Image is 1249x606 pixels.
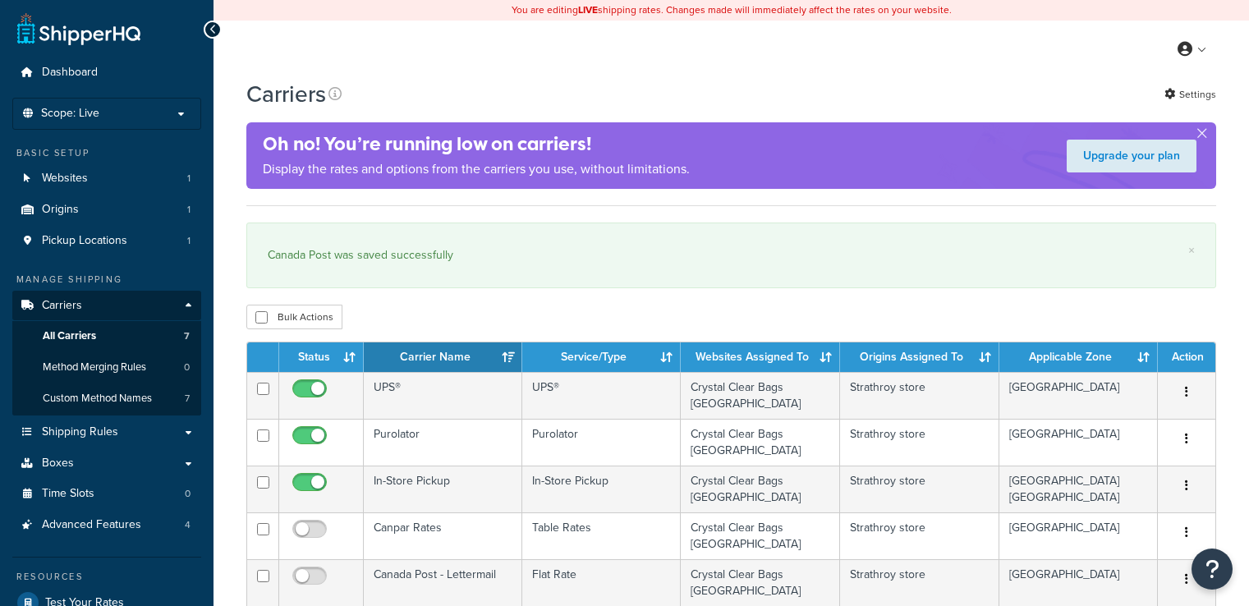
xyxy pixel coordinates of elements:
[681,466,840,512] td: Crystal Clear Bags [GEOGRAPHIC_DATA]
[1164,83,1216,106] a: Settings
[681,559,840,606] td: Crystal Clear Bags [GEOGRAPHIC_DATA]
[12,321,201,351] li: All Carriers
[185,518,191,532] span: 4
[12,195,201,225] a: Origins 1
[263,158,690,181] p: Display the rates and options from the carriers you use, without limitations.
[12,291,201,321] a: Carriers
[12,226,201,256] li: Pickup Locations
[840,466,999,512] td: Strathroy store
[42,234,127,248] span: Pickup Locations
[42,172,88,186] span: Websites
[12,321,201,351] a: All Carriers 7
[364,559,522,606] td: Canada Post - Lettermail
[42,518,141,532] span: Advanced Features
[999,342,1158,372] th: Applicable Zone: activate to sort column ascending
[43,360,146,374] span: Method Merging Rules
[12,291,201,415] li: Carriers
[522,466,681,512] td: In-Store Pickup
[522,512,681,559] td: Table Rates
[12,352,201,383] a: Method Merging Rules 0
[12,163,201,194] a: Websites 1
[999,419,1158,466] td: [GEOGRAPHIC_DATA]
[12,163,201,194] li: Websites
[522,559,681,606] td: Flat Rate
[999,466,1158,512] td: [GEOGRAPHIC_DATA] [GEOGRAPHIC_DATA]
[12,352,201,383] li: Method Merging Rules
[42,487,94,501] span: Time Slots
[1188,244,1195,257] a: ×
[999,559,1158,606] td: [GEOGRAPHIC_DATA]
[185,487,191,501] span: 0
[185,392,190,406] span: 7
[12,383,201,414] a: Custom Method Names 7
[187,203,191,217] span: 1
[840,342,999,372] th: Origins Assigned To: activate to sort column ascending
[187,234,191,248] span: 1
[12,195,201,225] li: Origins
[840,419,999,466] td: Strathroy store
[246,78,326,110] h1: Carriers
[12,448,201,479] a: Boxes
[268,244,1195,267] div: Canada Post was saved successfully
[12,383,201,414] li: Custom Method Names
[42,66,98,80] span: Dashboard
[263,131,690,158] h4: Oh no! You’re running low on carriers!
[184,329,190,343] span: 7
[12,146,201,160] div: Basic Setup
[578,2,598,17] b: LIVE
[999,512,1158,559] td: [GEOGRAPHIC_DATA]
[681,512,840,559] td: Crystal Clear Bags [GEOGRAPHIC_DATA]
[12,510,201,540] a: Advanced Features 4
[681,342,840,372] th: Websites Assigned To: activate to sort column ascending
[1192,549,1233,590] button: Open Resource Center
[12,226,201,256] a: Pickup Locations 1
[840,559,999,606] td: Strathroy store
[364,342,522,372] th: Carrier Name: activate to sort column ascending
[12,510,201,540] li: Advanced Features
[1158,342,1215,372] th: Action
[41,107,99,121] span: Scope: Live
[681,419,840,466] td: Crystal Clear Bags [GEOGRAPHIC_DATA]
[12,273,201,287] div: Manage Shipping
[1067,140,1196,172] a: Upgrade your plan
[840,512,999,559] td: Strathroy store
[522,342,681,372] th: Service/Type: activate to sort column ascending
[279,342,364,372] th: Status: activate to sort column ascending
[12,479,201,509] li: Time Slots
[681,372,840,419] td: Crystal Clear Bags [GEOGRAPHIC_DATA]
[17,12,140,45] a: ShipperHQ Home
[12,570,201,584] div: Resources
[522,419,681,466] td: Purolator
[12,479,201,509] a: Time Slots 0
[999,372,1158,419] td: [GEOGRAPHIC_DATA]
[12,417,201,448] a: Shipping Rules
[364,372,522,419] td: UPS®
[364,466,522,512] td: In-Store Pickup
[246,305,342,329] button: Bulk Actions
[42,203,79,217] span: Origins
[184,360,190,374] span: 0
[187,172,191,186] span: 1
[364,512,522,559] td: Canpar Rates
[364,419,522,466] td: Purolator
[43,392,152,406] span: Custom Method Names
[42,457,74,471] span: Boxes
[840,372,999,419] td: Strathroy store
[42,299,82,313] span: Carriers
[12,57,201,88] a: Dashboard
[43,329,96,343] span: All Carriers
[522,372,681,419] td: UPS®
[42,425,118,439] span: Shipping Rules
